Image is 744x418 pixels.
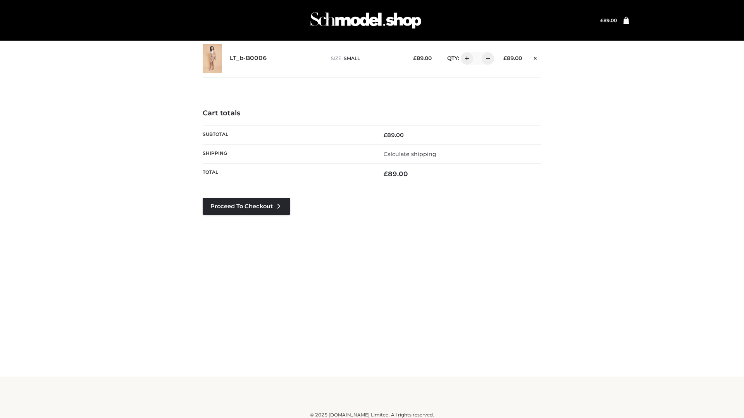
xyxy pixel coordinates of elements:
a: LT_b-B0006 [230,55,267,62]
span: £ [600,17,603,23]
img: LT_b-B0006 - SMALL [203,44,222,73]
bdi: 89.00 [384,170,408,178]
th: Subtotal [203,125,372,144]
div: QTY: [439,52,491,65]
a: Calculate shipping [384,151,436,158]
a: Proceed to Checkout [203,198,290,215]
a: £89.00 [600,17,617,23]
bdi: 89.00 [384,132,404,139]
span: SMALL [344,55,360,61]
h4: Cart totals [203,109,541,118]
bdi: 89.00 [503,55,522,61]
span: £ [384,170,388,178]
th: Shipping [203,144,372,163]
span: £ [384,132,387,139]
img: Schmodel Admin 964 [308,5,424,36]
span: £ [413,55,417,61]
bdi: 89.00 [413,55,432,61]
p: size : [331,55,401,62]
bdi: 89.00 [600,17,617,23]
span: £ [503,55,507,61]
a: Remove this item [530,52,541,62]
th: Total [203,164,372,184]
